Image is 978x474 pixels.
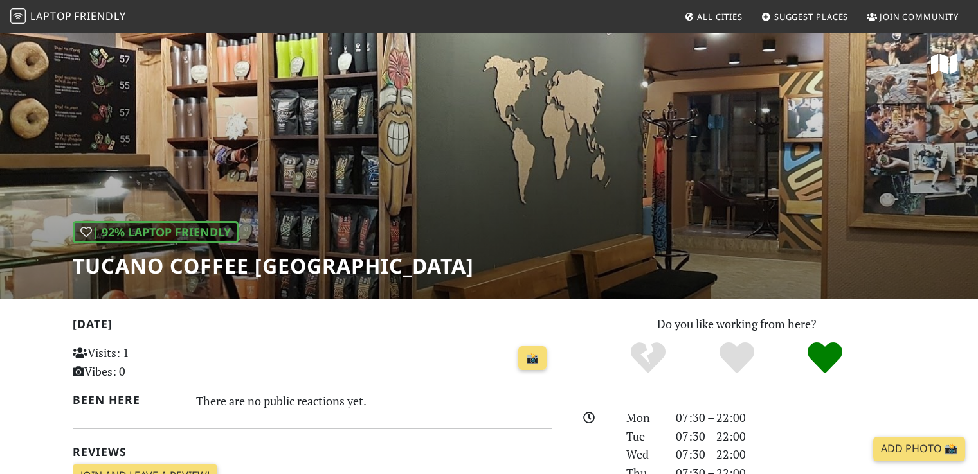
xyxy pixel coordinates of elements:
div: Definitely! [781,340,869,376]
div: 07:30 – 22:00 [668,445,914,464]
h2: Been here [73,393,181,407]
a: Suggest Places [756,5,854,28]
div: | 92% Laptop Friendly [73,221,239,243]
div: Mon [619,408,667,427]
span: Join Community [880,11,959,22]
h2: Reviews [73,445,552,459]
h2: [DATE] [73,317,552,336]
a: Join Community [862,5,964,28]
img: LaptopFriendly [10,8,26,24]
p: Do you like working from here? [568,315,906,333]
h1: Tucano Coffee [GEOGRAPHIC_DATA] [73,254,474,278]
div: There are no public reactions yet. [196,391,552,411]
div: Yes [693,340,781,376]
div: Wed [619,445,667,464]
span: All Cities [697,11,743,22]
a: Add Photo 📸 [873,437,965,461]
span: Suggest Places [774,11,849,22]
a: LaptopFriendly LaptopFriendly [10,6,126,28]
a: 📸 [518,346,547,371]
div: Tue [619,427,667,446]
span: Laptop [30,9,72,23]
p: Visits: 1 Vibes: 0 [73,344,222,381]
div: No [604,340,693,376]
span: Friendly [74,9,125,23]
a: All Cities [679,5,748,28]
div: 07:30 – 22:00 [668,408,914,427]
div: 07:30 – 22:00 [668,427,914,446]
